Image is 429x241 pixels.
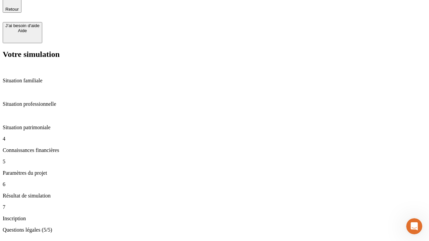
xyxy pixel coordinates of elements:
[3,181,426,187] p: 6
[3,50,426,59] h2: Votre simulation
[3,193,426,199] p: Résultat de simulation
[3,147,426,153] p: Connaissances financières
[3,22,42,43] button: J’ai besoin d'aideAide
[5,7,19,12] span: Retour
[3,125,426,131] p: Situation patrimoniale
[3,216,426,222] p: Inscription
[3,101,426,107] p: Situation professionnelle
[5,28,40,33] div: Aide
[3,78,426,84] p: Situation familiale
[3,227,426,233] p: Questions légales (5/5)
[3,159,426,165] p: 5
[3,170,426,176] p: Paramètres du projet
[406,218,422,234] iframe: Intercom live chat
[5,23,40,28] div: J’ai besoin d'aide
[3,204,426,210] p: 7
[3,136,426,142] p: 4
